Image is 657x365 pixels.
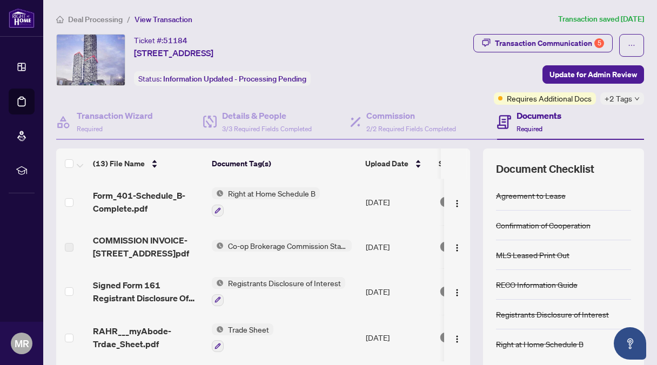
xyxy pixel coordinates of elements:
[212,323,224,335] img: Status Icon
[224,277,345,289] span: Registrants Disclosure of Interest
[473,34,613,52] button: Transaction Communication5
[212,323,273,353] button: Status IconTrade Sheet
[212,187,224,199] img: Status Icon
[453,288,461,297] img: Logo
[68,15,123,24] span: Deal Processing
[361,315,435,361] td: [DATE]
[614,327,646,360] button: Open asap
[361,225,435,268] td: [DATE]
[439,286,451,298] img: Document Status
[361,179,435,225] td: [DATE]
[163,36,187,45] span: 51184
[127,13,130,25] li: /
[9,8,35,28] img: logo
[496,338,584,350] div: Right at Home Schedule B
[496,190,566,201] div: Agreement to Lease
[594,38,604,48] div: 5
[605,92,632,105] span: +2 Tags
[207,148,361,179] th: Document Tag(s)
[434,148,526,179] th: Status
[517,109,561,122] h4: Documents
[15,336,29,351] span: MR
[365,158,408,170] span: Upload Date
[628,42,635,49] span: ellipsis
[93,158,145,170] span: (13) File Name
[453,335,461,343] img: Logo
[135,15,192,24] span: View Transaction
[93,325,203,350] span: RAHR___myAbode-Trdae_Sheet.pdf
[93,234,203,260] span: COMMISSION INVOICE-[STREET_ADDRESS]pdf
[93,279,203,305] span: Signed Form 161 Registrant Disclosure Of Interest.pdf
[507,92,592,104] span: Requires Additional Docs
[77,109,153,122] h4: Transaction Wizard
[212,240,352,252] button: Status IconCo-op Brokerage Commission Statement
[496,249,569,261] div: MLS Leased Print Out
[549,66,637,83] span: Update for Admin Review
[212,277,345,306] button: Status IconRegistrants Disclosure of Interest
[517,125,542,133] span: Required
[134,34,187,46] div: Ticket #:
[224,187,320,199] span: Right at Home Schedule B
[222,125,312,133] span: 3/3 Required Fields Completed
[77,125,103,133] span: Required
[366,125,456,133] span: 2/2 Required Fields Completed
[439,196,451,208] img: Document Status
[163,74,306,84] span: Information Updated - Processing Pending
[448,283,466,300] button: Logo
[542,65,644,84] button: Update for Admin Review
[89,148,207,179] th: (13) File Name
[439,158,461,170] span: Status
[634,96,640,102] span: down
[212,240,224,252] img: Status Icon
[57,35,125,85] img: IMG-C12133637_1.jpg
[448,193,466,211] button: Logo
[134,71,311,86] div: Status:
[448,329,466,346] button: Logo
[558,13,644,25] article: Transaction saved [DATE]
[366,109,456,122] h4: Commission
[361,148,434,179] th: Upload Date
[222,109,312,122] h4: Details & People
[224,323,273,335] span: Trade Sheet
[361,268,435,315] td: [DATE]
[496,161,594,177] span: Document Checklist
[134,46,213,59] span: [STREET_ADDRESS]
[56,16,64,23] span: home
[453,244,461,252] img: Logo
[496,308,609,320] div: Registrants Disclosure of Interest
[453,199,461,208] img: Logo
[496,219,591,231] div: Confirmation of Cooperation
[439,241,451,253] img: Document Status
[224,240,352,252] span: Co-op Brokerage Commission Statement
[496,279,578,290] div: RECO Information Guide
[212,277,224,289] img: Status Icon
[93,189,203,215] span: Form_401-Schedule_B-Complete.pdf
[212,187,320,217] button: Status IconRight at Home Schedule B
[495,35,604,52] div: Transaction Communication
[448,238,466,255] button: Logo
[439,332,451,343] img: Document Status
